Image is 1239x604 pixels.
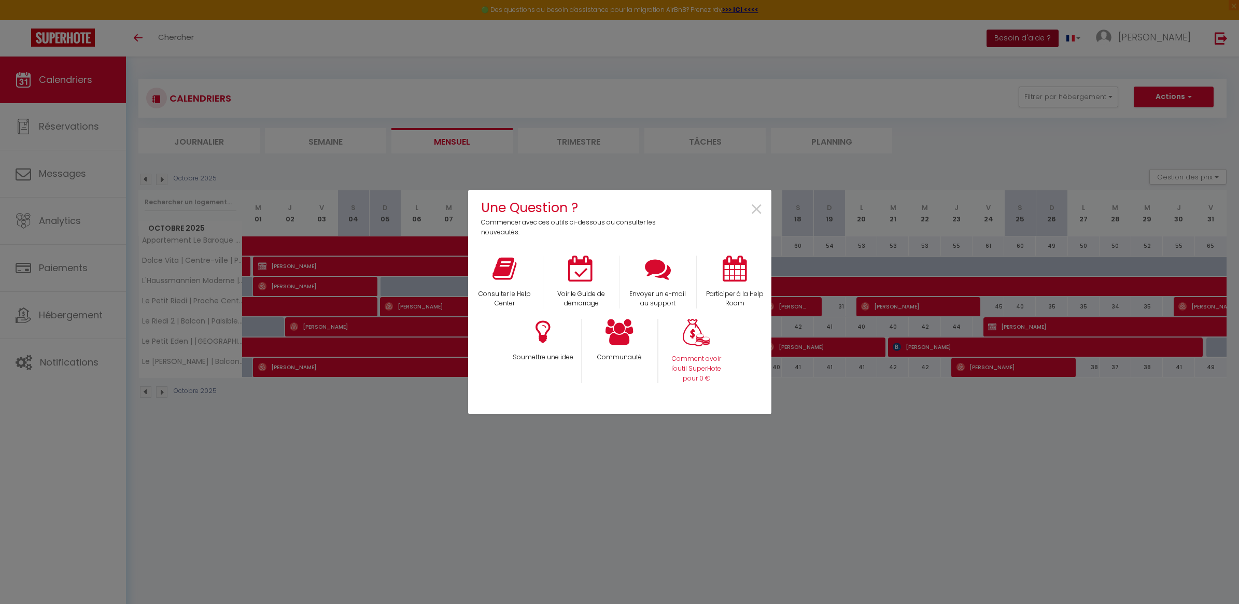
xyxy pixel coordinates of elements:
button: Close [750,198,764,221]
p: Communauté [588,353,651,362]
p: Comment avoir l'outil SuperHote pour 0 € [665,354,728,384]
span: × [750,193,764,226]
p: Soumettre une idee [511,353,574,362]
h4: Une Question ? [481,198,663,218]
img: Money bag [683,319,710,346]
p: Envoyer un e-mail au support [626,289,689,309]
p: Participer à la Help Room [703,289,766,309]
p: Voir le Guide de démarrage [550,289,612,309]
p: Commencer avec ces outils ci-dessous ou consulter les nouveautés. [481,218,663,237]
p: Consulter le Help Center [473,289,537,309]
